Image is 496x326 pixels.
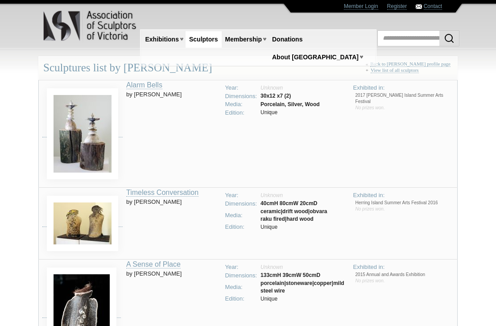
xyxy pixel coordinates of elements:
a: View list of all sculptors [371,67,419,73]
strong: porcelain|stoneware|copper|mild steel wire [260,280,344,294]
td: Dimensions: [223,92,259,101]
td: Dimensions: [223,272,259,280]
span: Exhibited in: [353,84,385,91]
td: Unique [259,295,346,303]
img: Contact ASV [416,4,422,9]
a: About [GEOGRAPHIC_DATA] [269,49,362,66]
strong: 30x12 x7 (2) [260,93,291,99]
td: Unique [259,223,335,231]
li: Herring Island Summer Arts Festival 2016 [355,200,454,206]
td: Media: [223,280,259,295]
strong: 40cmH 80cmW 20cmD [260,200,317,206]
td: Edition: [223,295,259,303]
a: Timeless Conversation [126,189,198,197]
span: Exhibited in: [353,192,385,198]
strong: Porcelain, Silver, Wood [260,101,320,107]
a: Sculptors [186,31,222,48]
img: Avis Gardner [47,196,118,251]
a: Back to [PERSON_NAME] profile page [370,61,451,67]
a: Alarm Bells [126,81,162,89]
li: 2017 [PERSON_NAME] Island Summer Arts Festival [355,92,454,105]
span: No prizes won. [355,206,385,211]
a: Membership [222,31,265,48]
div: Sculptures list by [PERSON_NAME] [38,56,458,80]
span: Exhibited in: [353,264,385,270]
a: Register [387,3,407,10]
td: Media: [223,100,259,109]
img: Avis Gardner [47,88,118,179]
span: No prizes won. [355,105,385,110]
td: Edition: [223,109,259,117]
img: Search [444,33,455,44]
div: « + [366,61,453,77]
td: Media: [223,208,259,223]
td: Year: [223,84,259,92]
a: A Sense of Place [126,260,181,268]
span: Unknown [260,192,283,198]
td: Edition: [223,223,259,231]
span: Unknown [260,264,283,270]
a: Member Login [344,3,378,10]
a: Donations [269,31,306,48]
strong: ceramic|drift wood|obvara raku fired|hard wood [260,208,327,222]
strong: 133cmH 39cmW 50cmD [260,272,320,278]
td: Year: [223,263,259,272]
a: Exhibitions [142,31,182,48]
li: 2015 Annual and Awards Exhibition [355,272,454,278]
img: logo.png [43,9,138,43]
td: Year: [223,191,259,200]
span: Unknown [260,85,283,91]
td: Dimensions: [223,200,259,208]
td: by [PERSON_NAME] [126,188,220,260]
td: by [PERSON_NAME] [126,80,220,188]
span: No prizes won. [355,278,385,283]
a: Contact [424,3,442,10]
td: Unique [259,109,322,117]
